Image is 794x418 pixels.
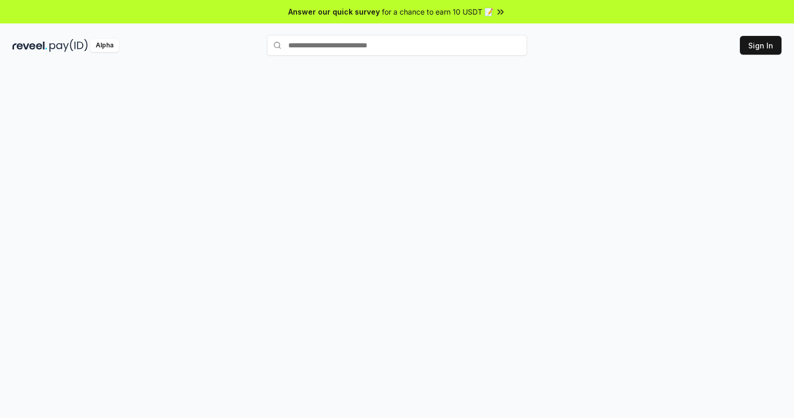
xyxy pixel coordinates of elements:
span: for a chance to earn 10 USDT 📝 [382,6,493,17]
button: Sign In [740,36,782,55]
span: Answer our quick survey [288,6,380,17]
div: Alpha [90,39,119,52]
img: pay_id [49,39,88,52]
img: reveel_dark [12,39,47,52]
